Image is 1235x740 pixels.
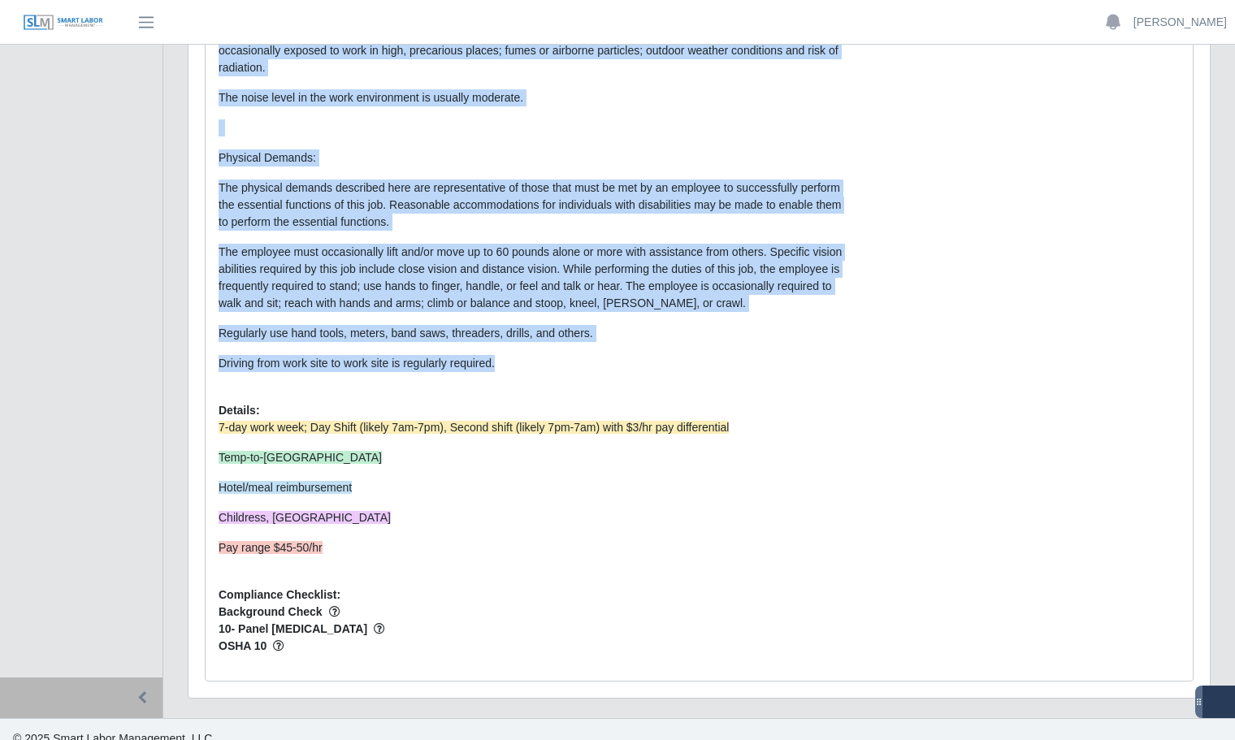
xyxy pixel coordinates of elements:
[219,481,352,494] span: Hotel/meal reimbursement
[219,541,323,554] span: Pay range $45-50/hr
[219,149,851,167] p: Physical Demands:
[219,588,340,601] b: Compliance Checklist:
[219,25,851,76] p: While performing the duties of this job, the employee is frequently exposed to the risk of electr...
[219,621,851,638] span: 10- Panel [MEDICAL_DATA]
[219,355,851,372] p: Driving from work site to work site is regularly required.
[219,638,851,655] span: OSHA 10
[219,604,851,621] span: Background Check
[219,244,851,312] p: The employee must occasionally lift and/or move up to 60 pounds alone or more with assistance fro...
[219,451,382,464] span: Temp-to-[GEOGRAPHIC_DATA]
[219,180,851,231] p: The physical demands described here are representative of those that must be met by an employee t...
[219,421,729,434] span: 7-day work week; Day Shift (likely 7am-7pm), Second shift (likely 7pm-7am) with $3/hr pay differe...
[1133,14,1227,31] a: [PERSON_NAME]
[219,404,260,417] b: Details:
[219,325,851,342] p: Regularly use hand tools, meters, band saws, threaders, drills, and others.
[23,14,104,32] img: SLM Logo
[219,89,851,106] p: The noise level in the work environment is usually moderate.
[219,511,391,524] span: Childress, [GEOGRAPHIC_DATA]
